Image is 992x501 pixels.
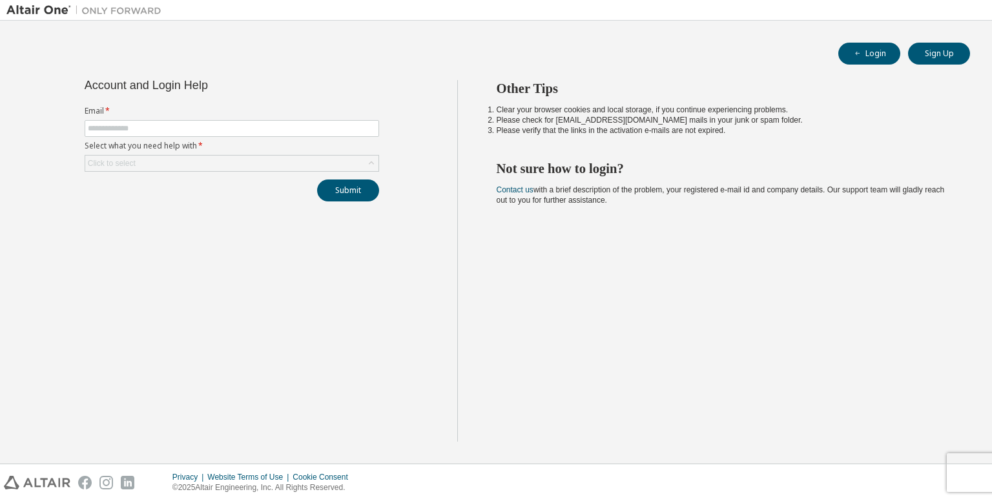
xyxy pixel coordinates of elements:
button: Sign Up [908,43,970,65]
li: Please verify that the links in the activation e-mails are not expired. [497,125,947,136]
div: Click to select [85,156,378,171]
span: with a brief description of the problem, your registered e-mail id and company details. Our suppo... [497,185,945,205]
label: Email [85,106,379,116]
label: Select what you need help with [85,141,379,151]
img: Altair One [6,4,168,17]
div: Click to select [88,158,136,169]
a: Contact us [497,185,533,194]
div: Account and Login Help [85,80,320,90]
p: © 2025 Altair Engineering, Inc. All Rights Reserved. [172,482,356,493]
div: Cookie Consent [293,472,355,482]
img: altair_logo.svg [4,476,70,489]
img: instagram.svg [99,476,113,489]
img: facebook.svg [78,476,92,489]
li: Please check for [EMAIL_ADDRESS][DOMAIN_NAME] mails in your junk or spam folder. [497,115,947,125]
div: Website Terms of Use [207,472,293,482]
div: Privacy [172,472,207,482]
button: Login [838,43,900,65]
li: Clear your browser cookies and local storage, if you continue experiencing problems. [497,105,947,115]
button: Submit [317,179,379,201]
h2: Not sure how to login? [497,160,947,177]
img: linkedin.svg [121,476,134,489]
h2: Other Tips [497,80,947,97]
